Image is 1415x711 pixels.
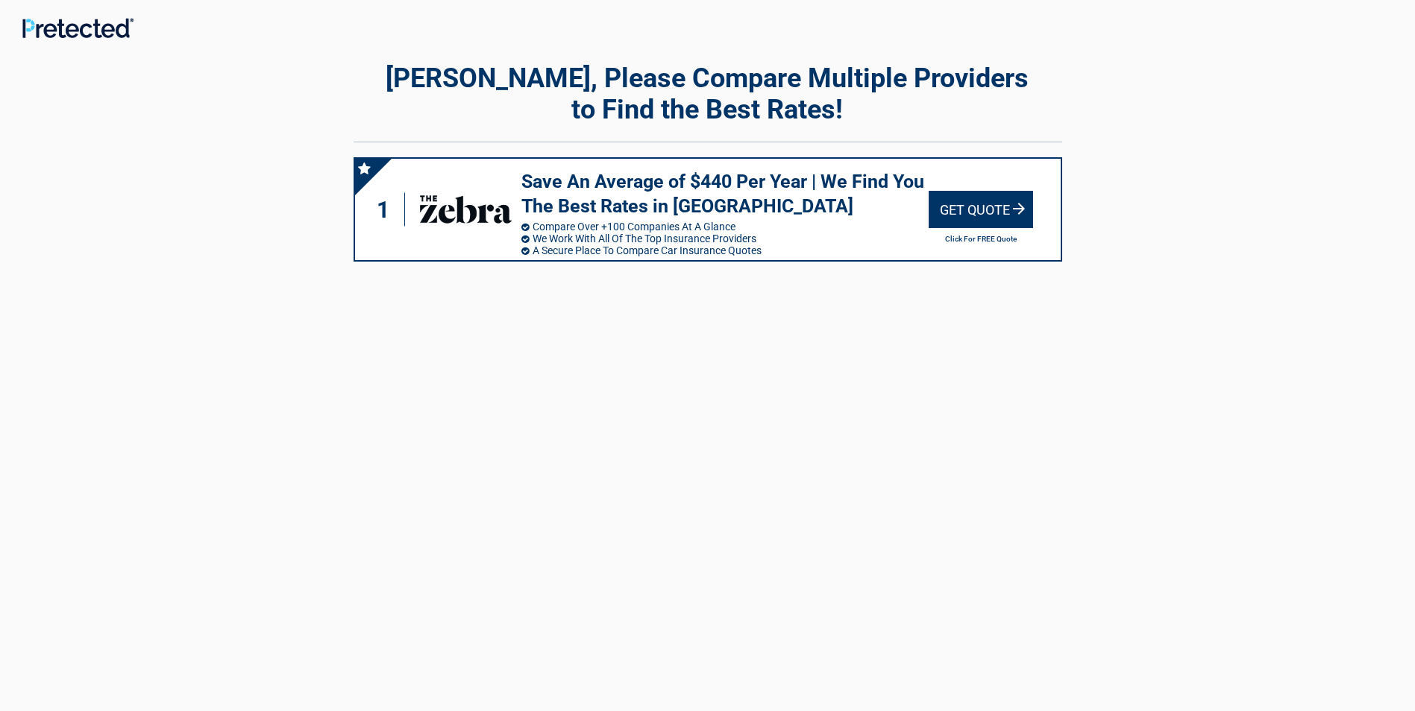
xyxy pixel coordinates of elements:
[521,233,929,244] li: We Work With All Of The Top Insurance Providers
[929,191,1033,228] div: Get Quote
[521,170,929,218] h3: Save An Average of $440 Per Year | We Find You The Best Rates in [GEOGRAPHIC_DATA]
[370,193,406,227] div: 1
[354,63,1062,125] h2: [PERSON_NAME], Please Compare Multiple Providers to Find the Best Rates!
[521,244,929,256] li: A Secure Place To Compare Car Insurance Quotes
[22,18,134,38] img: Main Logo
[418,186,513,233] img: thezebra's logo
[929,235,1033,243] h2: Click For FREE Quote
[521,221,929,233] li: Compare Over +100 Companies At A Glance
